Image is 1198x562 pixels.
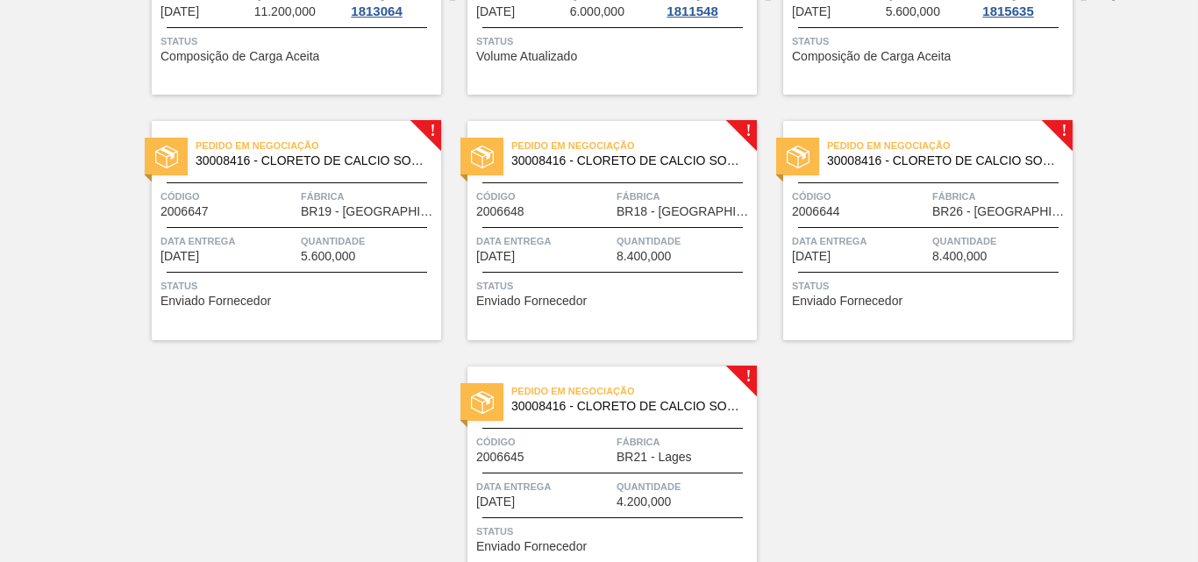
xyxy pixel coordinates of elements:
[476,523,752,540] span: Status
[827,154,1059,167] span: 30008416 - CLORETO DE CALCIO SOLUCAO 40%
[160,32,437,50] span: Status
[476,478,612,495] span: Data entrega
[792,205,840,218] span: 2006644
[125,121,441,340] a: !statusPedido em Negociação30008416 - CLORETO DE CALCIO SOLUCAO 40%Código2006647FábricaBR19 - [GE...
[160,232,296,250] span: Data entrega
[787,146,809,168] img: status
[792,295,902,308] span: Enviado Fornecedor
[476,188,612,205] span: Código
[301,205,437,218] span: BR19 - Nova Rio
[511,137,757,154] span: Pedido em Negociação
[301,188,437,205] span: Fábrica
[347,4,405,18] div: 1813064
[160,5,199,18] span: 18/08/2025
[160,50,319,63] span: Composição de Carga Aceita
[441,121,757,340] a: !statusPedido em Negociação30008416 - CLORETO DE CALCIO SOLUCAO 40%Código2006648FábricaBR18 - [GE...
[570,5,624,18] span: 6.000,000
[617,250,671,263] span: 8.400,000
[476,433,612,451] span: Código
[511,154,743,167] span: 30008416 - CLORETO DE CALCIO SOLUCAO 40%
[932,232,1068,250] span: Quantidade
[886,5,940,18] span: 5.600,000
[617,433,752,451] span: Fábrica
[196,137,441,154] span: Pedido em Negociação
[792,188,928,205] span: Código
[254,5,316,18] span: 11.200,000
[476,232,612,250] span: Data entrega
[476,205,524,218] span: 2006648
[792,232,928,250] span: Data entrega
[476,50,577,63] span: Volume Atualizado
[663,4,721,18] div: 1811548
[471,391,494,414] img: status
[757,121,1073,340] a: !statusPedido em Negociação30008416 - CLORETO DE CALCIO SOLUCAO 40%Código2006644FábricaBR26 - [GE...
[617,451,692,464] span: BR21 - Lages
[932,250,987,263] span: 8.400,000
[155,146,178,168] img: status
[476,495,515,509] span: 28/08/2025
[160,188,296,205] span: Código
[471,146,494,168] img: status
[827,137,1073,154] span: Pedido em Negociação
[617,495,671,509] span: 4.200,000
[476,295,587,308] span: Enviado Fornecedor
[932,188,1068,205] span: Fábrica
[511,400,743,413] span: 30008416 - CLORETO DE CALCIO SOLUCAO 40%
[792,5,831,18] span: 22/08/2025
[160,205,209,218] span: 2006647
[476,277,752,295] span: Status
[792,277,1068,295] span: Status
[476,32,752,50] span: Status
[196,154,427,167] span: 30008416 - CLORETO DE CALCIO SOLUCAO 40%
[617,188,752,205] span: Fábrica
[160,295,271,308] span: Enviado Fornecedor
[617,205,752,218] span: BR18 - Pernambuco
[160,277,437,295] span: Status
[301,232,437,250] span: Quantidade
[511,382,757,400] span: Pedido em Negociação
[476,540,587,553] span: Enviado Fornecedor
[792,32,1068,50] span: Status
[476,250,515,263] span: 25/08/2025
[932,205,1068,218] span: BR26 - Uberlândia
[160,250,199,263] span: 22/08/2025
[617,232,752,250] span: Quantidade
[979,4,1037,18] div: 1815635
[792,250,831,263] span: 25/08/2025
[617,478,752,495] span: Quantidade
[476,451,524,464] span: 2006645
[301,250,355,263] span: 5.600,000
[792,50,951,63] span: Composição de Carga Aceita
[476,5,515,18] span: 20/08/2025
